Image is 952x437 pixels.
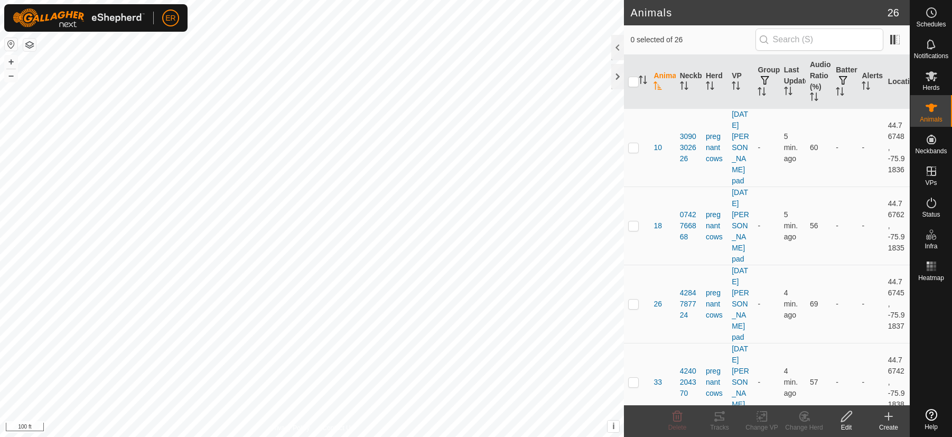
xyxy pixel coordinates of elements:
th: Last Updated [780,55,806,109]
a: Privacy Policy [270,423,310,433]
div: 4284787724 [680,287,697,321]
td: 44.76748, -75.91836 [884,108,910,187]
div: pregnant cows [706,209,723,243]
span: Aug 17, 2025, 6:50 PM [784,367,798,397]
th: Location [884,55,910,109]
span: 0 selected of 26 [630,34,755,45]
p-sorticon: Activate to sort [706,83,714,91]
span: Herds [922,85,939,91]
a: [DATE] [PERSON_NAME] pad [732,188,749,263]
div: 0742766868 [680,209,697,243]
div: Change Herd [783,423,825,432]
p-sorticon: Activate to sort [639,77,647,86]
td: - [753,108,779,187]
h2: Animals [630,6,887,19]
th: Battery [832,55,857,109]
button: + [5,55,17,68]
p-sorticon: Activate to sort [810,94,818,103]
span: Infra [925,243,937,249]
div: Edit [825,423,867,432]
th: Alerts [857,55,883,109]
td: - [753,265,779,343]
span: 60 [810,143,818,152]
span: 69 [810,300,818,308]
td: - [753,187,779,265]
a: Help [910,405,952,434]
a: [DATE] [PERSON_NAME] pad [732,110,749,185]
p-sorticon: Activate to sort [654,83,662,91]
th: Herd [702,55,727,109]
span: 18 [654,220,662,231]
th: Audio Ratio (%) [806,55,832,109]
td: - [832,108,857,187]
td: - [857,187,883,265]
button: Map Layers [23,39,36,51]
span: ER [165,13,175,24]
p-sorticon: Activate to sort [862,83,870,91]
p-sorticon: Activate to sort [784,88,792,97]
th: Groups [753,55,779,109]
td: 44.76745, -75.91837 [884,265,910,343]
div: pregnant cows [706,131,723,164]
span: 26 [654,299,662,310]
span: 57 [810,378,818,386]
td: 44.76762, -75.91835 [884,187,910,265]
span: 33 [654,377,662,388]
div: pregnant cows [706,287,723,321]
button: Reset Map [5,38,17,51]
div: 4240204370 [680,366,697,399]
td: - [832,343,857,421]
a: Contact Us [322,423,353,433]
button: i [608,421,619,432]
span: VPs [925,180,937,186]
div: Create [867,423,910,432]
span: Notifications [914,53,948,59]
td: 44.76742, -75.91838 [884,343,910,421]
p-sorticon: Activate to sort [680,83,688,91]
span: i [612,422,614,431]
div: Change VP [741,423,783,432]
span: 10 [654,142,662,153]
span: 26 [888,5,899,21]
th: VP [727,55,753,109]
td: - [857,265,883,343]
td: - [753,343,779,421]
span: Aug 17, 2025, 6:50 PM [784,289,798,319]
p-sorticon: Activate to sort [758,89,766,97]
a: [DATE] [PERSON_NAME] pad [732,345,749,420]
td: - [857,108,883,187]
button: – [5,69,17,82]
span: Aug 17, 2025, 6:50 PM [784,210,798,241]
td: - [832,187,857,265]
a: [DATE] [PERSON_NAME] pad [732,266,749,341]
td: - [857,343,883,421]
div: 3090302626 [680,131,697,164]
span: Delete [668,424,687,431]
td: - [832,265,857,343]
span: Neckbands [915,148,947,154]
th: Animal [649,55,675,109]
th: Neckband [676,55,702,109]
span: Help [925,424,938,430]
span: Status [922,211,940,218]
p-sorticon: Activate to sort [836,89,844,97]
span: Heatmap [918,275,944,281]
input: Search (S) [755,29,883,51]
div: pregnant cows [706,366,723,399]
p-sorticon: Activate to sort [732,83,740,91]
span: Schedules [916,21,946,27]
span: Aug 17, 2025, 6:50 PM [784,132,798,163]
span: 56 [810,221,818,230]
div: Tracks [698,423,741,432]
span: Animals [920,116,942,123]
img: Gallagher Logo [13,8,145,27]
